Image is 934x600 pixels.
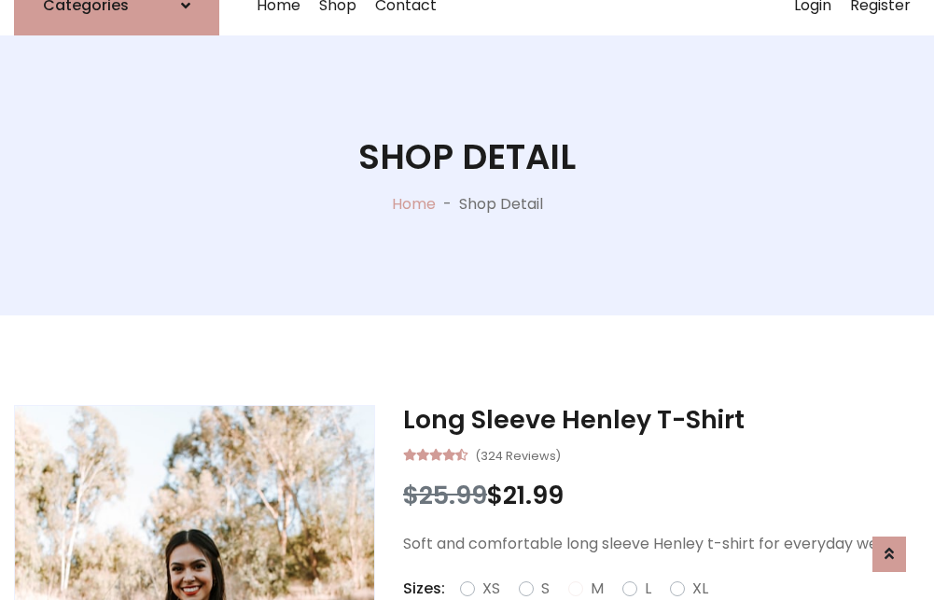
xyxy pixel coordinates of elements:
p: Soft and comfortable long sleeve Henley t-shirt for everyday wear. [403,533,920,555]
span: $25.99 [403,478,487,512]
label: L [645,578,651,600]
label: XL [692,578,708,600]
label: S [541,578,550,600]
small: (324 Reviews) [475,443,561,466]
p: Sizes: [403,578,445,600]
span: 21.99 [503,478,564,512]
h3: Long Sleeve Henley T-Shirt [403,405,920,435]
h1: Shop Detail [358,136,576,177]
p: - [436,193,459,216]
p: Shop Detail [459,193,543,216]
label: M [591,578,604,600]
a: Home [392,193,436,215]
label: XS [482,578,500,600]
h3: $ [403,481,920,510]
